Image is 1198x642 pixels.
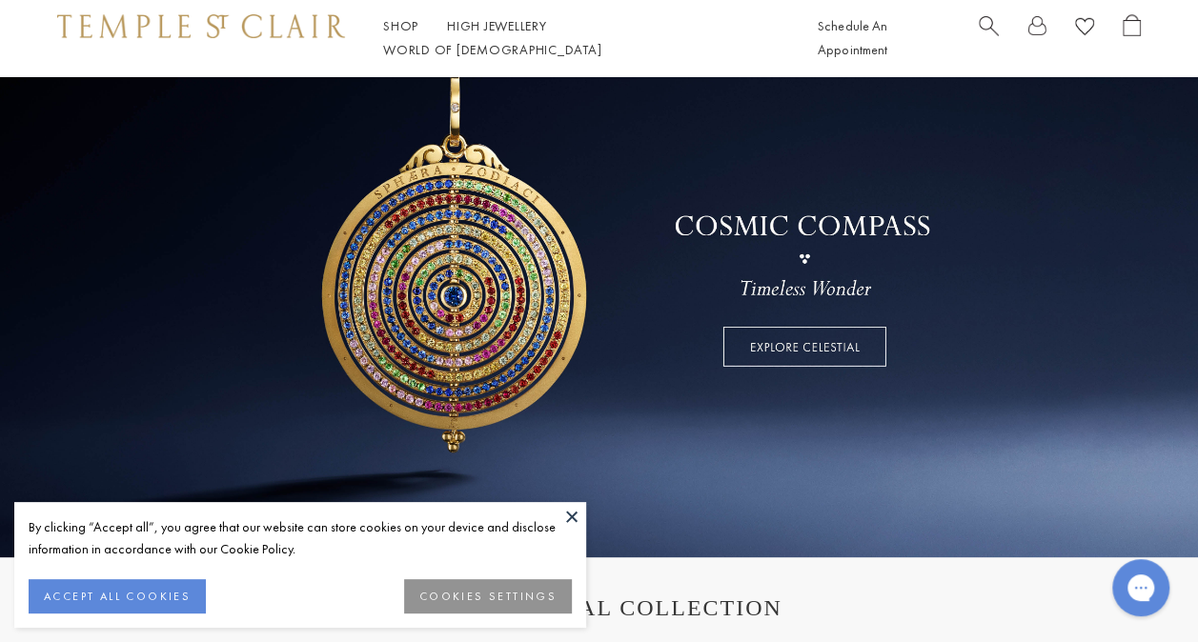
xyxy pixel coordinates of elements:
[383,14,775,62] nav: Main navigation
[383,17,418,34] a: ShopShop
[404,579,572,613] button: COOKIES SETTINGS
[29,579,206,613] button: ACCEPT ALL COOKIES
[979,14,999,62] a: Search
[383,41,601,58] a: World of [DEMOGRAPHIC_DATA]World of [DEMOGRAPHIC_DATA]
[76,595,1122,621] h1: THE CELESTIAL COLLECTION
[29,516,572,560] div: By clicking “Accept all”, you agree that our website can store cookies on your device and disclos...
[57,14,345,37] img: Temple St. Clair
[1103,552,1179,623] iframe: Gorgias live chat messenger
[447,17,547,34] a: High JewelleryHigh Jewellery
[1075,14,1094,44] a: View Wishlist
[1123,14,1141,62] a: Open Shopping Bag
[818,17,886,58] a: Schedule An Appointment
